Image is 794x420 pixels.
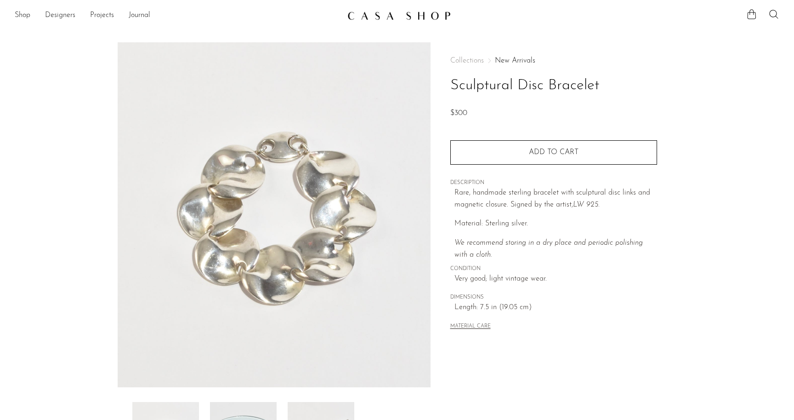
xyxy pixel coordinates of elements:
[454,302,657,314] span: Length: 7.5 in (19.05 cm)
[450,265,657,273] span: CONDITION
[118,42,431,387] img: Sculptural Disc Bracelet
[15,10,30,22] a: Shop
[15,8,340,23] ul: NEW HEADER MENU
[450,109,467,117] span: $300
[450,140,657,164] button: Add to cart
[454,273,657,285] span: Very good; light vintage wear.
[495,57,535,64] a: New Arrivals
[450,293,657,302] span: DIMENSIONS
[450,179,657,187] span: DESCRIPTION
[529,149,578,156] span: Add to cart
[450,74,657,98] h1: Sculptural Disc Bracelet
[450,57,657,64] nav: Breadcrumbs
[454,239,643,259] i: We recommend storing in a dry place and periodic polishing with a cloth.
[90,10,114,22] a: Projects
[15,8,340,23] nav: Desktop navigation
[45,10,75,22] a: Designers
[450,57,484,64] span: Collections
[454,187,657,211] p: Rare, handmade sterling bracelet with sculptural disc links and magnetic closure. Signed by the a...
[450,323,491,330] button: MATERIAL CARE
[454,218,657,230] p: Material: Sterling silver.
[129,10,150,22] a: Journal
[573,201,600,208] em: LW 925.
